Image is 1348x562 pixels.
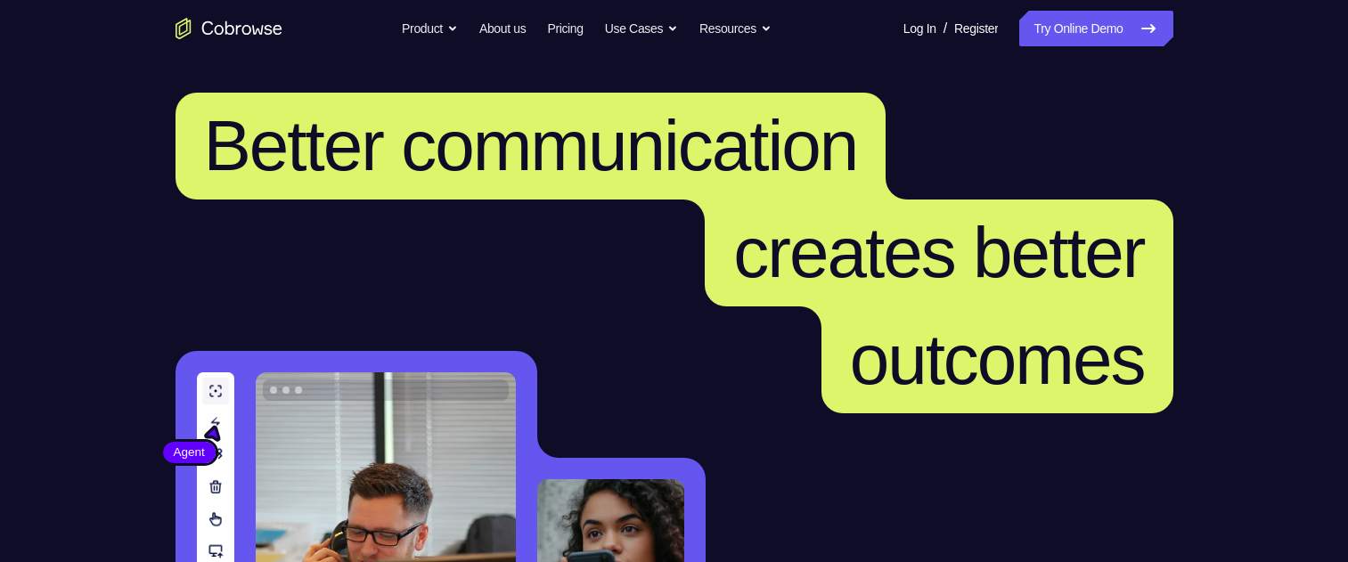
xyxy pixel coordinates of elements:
span: outcomes [850,320,1145,399]
a: Pricing [547,11,583,46]
a: Go to the home page [176,18,282,39]
button: Use Cases [605,11,678,46]
a: Log In [903,11,936,46]
button: Resources [699,11,772,46]
span: / [944,18,947,39]
span: creates better [733,213,1144,292]
span: Better communication [204,106,858,185]
a: Try Online Demo [1019,11,1172,46]
button: Product [402,11,458,46]
a: Register [954,11,998,46]
a: About us [479,11,526,46]
span: Agent [163,444,216,461]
